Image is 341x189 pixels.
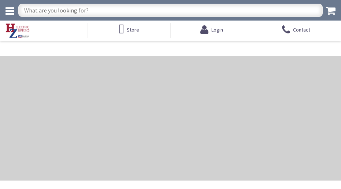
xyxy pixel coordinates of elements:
input: What are you looking for? [18,4,323,17]
a: Login [200,23,223,36]
a: Contact [282,23,310,36]
span: Store [127,26,139,33]
span: Contact [293,23,310,36]
a: Store [119,23,139,36]
img: HZ Electric Supply [5,23,30,38]
span: Login [211,26,223,33]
